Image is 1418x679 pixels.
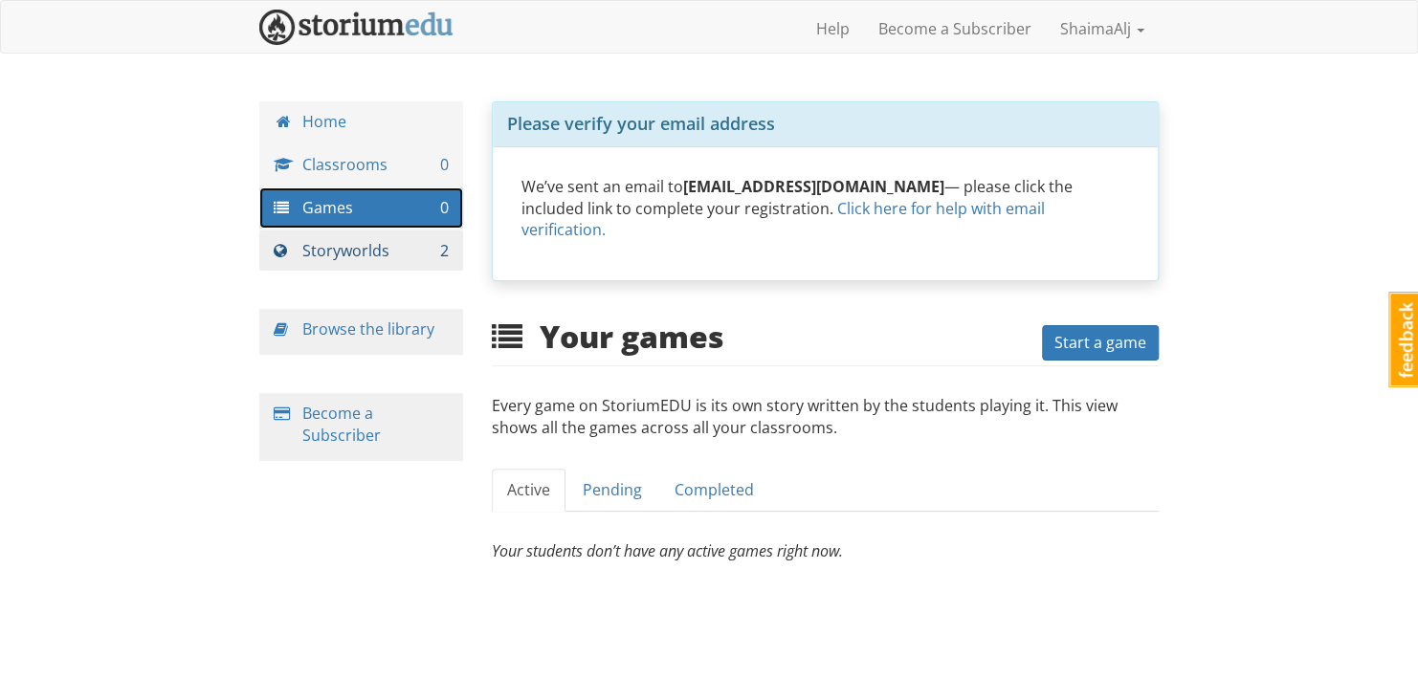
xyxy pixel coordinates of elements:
[259,10,454,45] img: StoriumEDU
[683,176,944,197] strong: [EMAIL_ADDRESS][DOMAIN_NAME]
[492,469,565,512] a: Active
[302,403,381,446] a: Become a Subscriber
[259,144,463,186] a: Classrooms 0
[492,540,843,561] em: Your students don’t have any active games right now.
[302,318,434,339] a: Browse the library
[507,112,775,135] span: Please verify your email address
[259,230,463,272] a: Storyworlds 2
[492,395,1160,458] p: Every game on StoriumEDU is its own story written by the students playing it. This view shows all...
[659,469,769,512] a: Completed
[521,176,1130,242] p: We’ve sent an email to — please click the included link to complete your registration.
[440,197,449,219] span: 0
[567,469,657,512] a: Pending
[259,101,463,142] a: Home
[802,5,864,53] a: Help
[492,319,724,353] h2: Your games
[259,187,463,229] a: Games 0
[1046,5,1159,53] a: ShaimaAlj
[1042,325,1159,361] button: Start a game
[521,198,1045,241] a: Click here for help with email verification.
[1054,332,1146,353] span: Start a game
[440,154,449,176] span: 0
[440,240,449,262] span: 2
[864,5,1046,53] a: Become a Subscriber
